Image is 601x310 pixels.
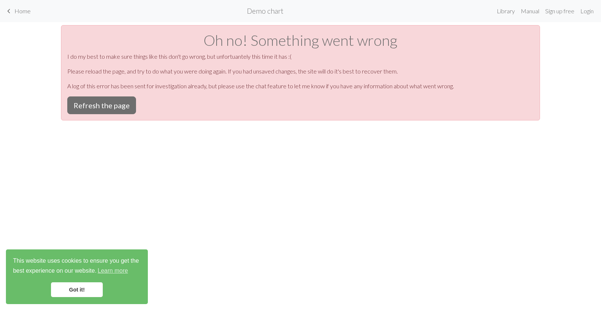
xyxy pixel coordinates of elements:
span: keyboard_arrow_left [4,6,13,16]
p: I do my best to make sure things like this don't go wrong, but unfortuantely this time it has :( [67,52,534,61]
p: Please reload the page, and try to do what you were doing again. If you had unsaved changes, the ... [67,67,534,76]
a: Manual [518,4,542,18]
span: Home [14,7,31,14]
a: Login [577,4,597,18]
p: A log of this error has been sent for investigation already, but please use the chat feature to l... [67,82,534,91]
h2: Demo chart [247,7,283,15]
button: Refresh the page [67,96,136,114]
a: learn more about cookies [96,265,129,276]
h1: Oh no! Something went wrong [67,31,534,49]
span: This website uses cookies to ensure you get the best experience on our website. [13,256,141,276]
a: Home [4,5,31,17]
a: dismiss cookie message [51,282,103,297]
a: Sign up free [542,4,577,18]
a: Library [494,4,518,18]
div: cookieconsent [6,249,148,304]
